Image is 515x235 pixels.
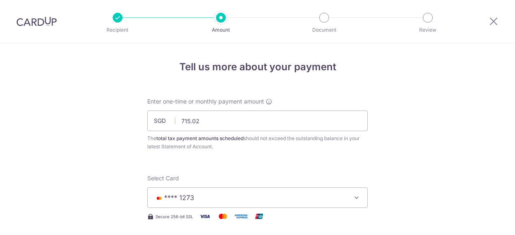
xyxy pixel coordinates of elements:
[155,213,193,220] span: Secure 256-bit SSL
[147,97,264,106] span: Enter one-time or monthly payment amount
[197,211,213,221] img: Visa
[147,111,368,131] input: 0.00
[233,211,249,221] img: American Express
[147,134,368,151] div: The should not exceed the outstanding balance in your latest Statement of Account.
[16,16,57,26] img: CardUp
[87,26,148,34] p: Recipient
[147,175,179,182] span: translation missing: en.payables.payment_networks.credit_card.summary.labels.select_card
[154,117,175,125] span: SGD
[215,211,231,221] img: Mastercard
[294,26,355,34] p: Document
[190,26,251,34] p: Amount
[154,195,164,201] img: MASTERCARD
[147,60,368,74] h4: Tell us more about your payment
[397,26,458,34] p: Review
[251,211,267,221] img: Union Pay
[156,135,244,141] b: total tax payment amounts scheduled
